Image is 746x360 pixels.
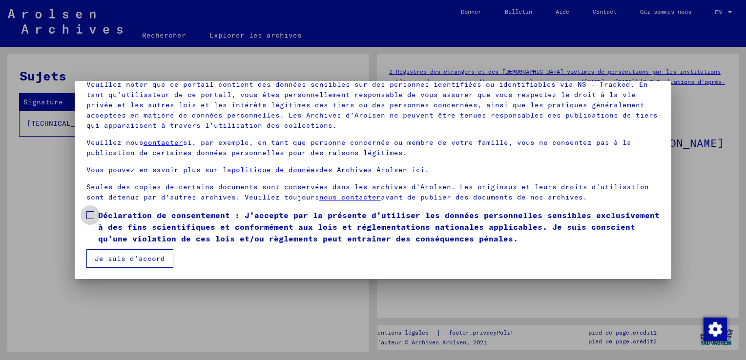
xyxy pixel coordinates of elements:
p: Seules des copies de certains documents sont conservées dans les archives d’Arolsen. Les originau... [86,182,660,202]
p: Veuillez noter que ce portail contient des données sensibles sur des personnes identifiées ou ide... [86,80,660,131]
img: Modification du consentement [704,318,727,341]
font: Déclaration de consentement : J’accepte par la présente d’utiliser les données personnelles sensi... [98,210,660,243]
div: Modification du consentement [703,317,726,340]
p: Vous pouvez en savoir plus sur la des Archives Arolsen ici. [86,165,660,175]
a: nous contacter [319,193,381,201]
p: Veuillez nous si, par exemple, en tant que personne concernée ou membre de votre famille, vous ne... [86,138,660,158]
button: Je suis d’accord [86,249,173,268]
a: politique de données [231,165,319,174]
a: contacter [144,138,183,147]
